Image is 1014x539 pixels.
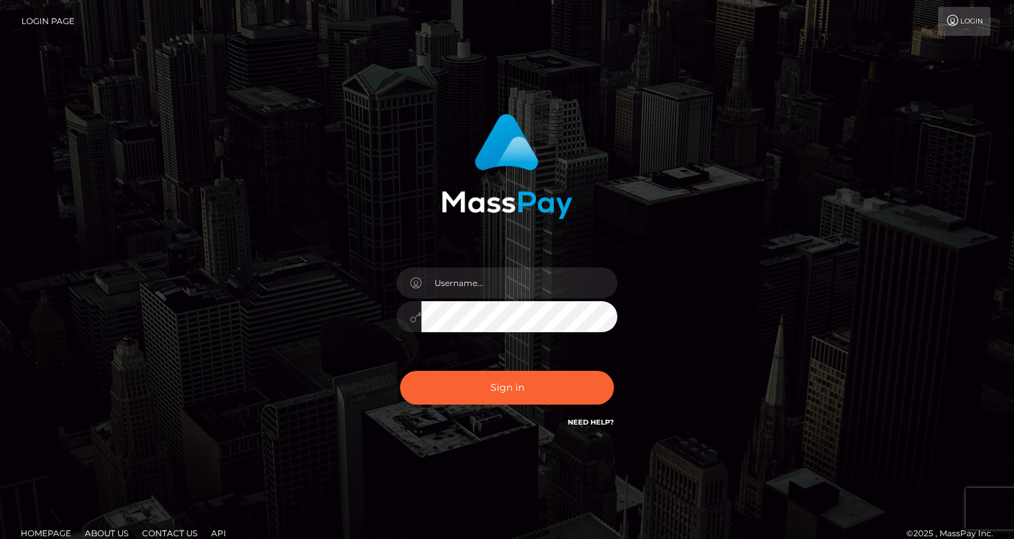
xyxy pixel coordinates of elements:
[938,7,991,36] a: Login
[421,267,617,298] input: Username...
[400,371,614,405] button: Sign in
[568,418,614,427] a: Need Help?
[441,114,573,219] img: MassPay Login
[21,7,74,36] a: Login Page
